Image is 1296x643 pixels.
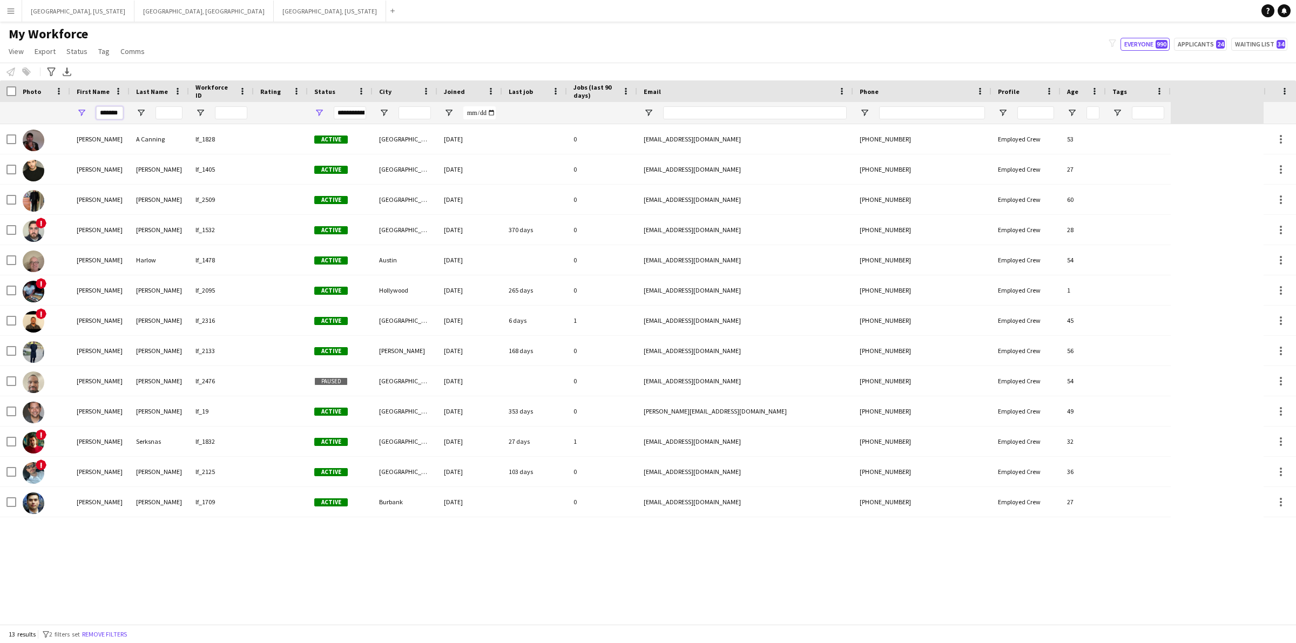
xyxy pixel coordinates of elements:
[130,336,189,366] div: [PERSON_NAME]
[991,185,1061,214] div: Employed Crew
[437,336,502,366] div: [DATE]
[23,251,44,272] img: Michael Harlow
[502,457,567,486] div: 103 days
[644,87,661,96] span: Email
[189,245,254,275] div: lf_1478
[215,106,247,119] input: Workforce ID Filter Input
[1216,40,1225,49] span: 24
[644,108,653,118] button: Open Filter Menu
[1061,245,1106,275] div: 54
[637,336,853,366] div: [EMAIL_ADDRESS][DOMAIN_NAME]
[130,366,189,396] div: [PERSON_NAME]
[860,87,879,96] span: Phone
[130,124,189,154] div: A Canning
[1112,108,1122,118] button: Open Filter Menu
[22,1,134,22] button: [GEOGRAPHIC_DATA], [US_STATE]
[567,124,637,154] div: 0
[314,108,324,118] button: Open Filter Menu
[637,245,853,275] div: [EMAIL_ADDRESS][DOMAIN_NAME]
[70,124,130,154] div: [PERSON_NAME]
[70,245,130,275] div: [PERSON_NAME]
[373,124,437,154] div: [GEOGRAPHIC_DATA]
[189,457,254,486] div: lf_2125
[189,366,254,396] div: lf_2476
[1156,40,1167,49] span: 990
[853,457,991,486] div: [PHONE_NUMBER]
[502,306,567,335] div: 6 days
[36,278,46,289] span: !
[437,124,502,154] div: [DATE]
[189,124,254,154] div: lf_1828
[373,185,437,214] div: [GEOGRAPHIC_DATA]
[260,87,281,96] span: Rating
[463,106,496,119] input: Joined Filter Input
[189,306,254,335] div: lf_2316
[314,468,348,476] span: Active
[853,366,991,396] div: [PHONE_NUMBER]
[130,396,189,426] div: [PERSON_NAME]
[136,87,168,96] span: Last Name
[637,487,853,517] div: [EMAIL_ADDRESS][DOMAIN_NAME]
[116,44,149,58] a: Comms
[9,26,88,42] span: My Workforce
[860,108,869,118] button: Open Filter Menu
[130,185,189,214] div: [PERSON_NAME]
[189,487,254,517] div: lf_1709
[189,396,254,426] div: lf_19
[399,106,431,119] input: City Filter Input
[437,215,502,245] div: [DATE]
[437,154,502,184] div: [DATE]
[314,438,348,446] span: Active
[136,108,146,118] button: Open Filter Menu
[130,487,189,517] div: [PERSON_NAME]
[637,124,853,154] div: [EMAIL_ADDRESS][DOMAIN_NAME]
[314,226,348,234] span: Active
[1017,106,1054,119] input: Profile Filter Input
[567,457,637,486] div: 0
[62,44,92,58] a: Status
[1061,336,1106,366] div: 56
[70,154,130,184] div: [PERSON_NAME]
[567,154,637,184] div: 0
[373,245,437,275] div: Austin
[189,275,254,305] div: lf_2095
[1061,185,1106,214] div: 60
[23,220,44,242] img: Michael Drumm
[853,396,991,426] div: [PHONE_NUMBER]
[314,166,348,174] span: Active
[189,427,254,456] div: lf_1832
[23,462,44,484] img: Michael Villegas
[189,154,254,184] div: lf_1405
[991,306,1061,335] div: Employed Crew
[1120,38,1170,51] button: Everyone990
[1067,87,1078,96] span: Age
[314,87,335,96] span: Status
[1174,38,1227,51] button: Applicants24
[567,366,637,396] div: 0
[637,275,853,305] div: [EMAIL_ADDRESS][DOMAIN_NAME]
[444,87,465,96] span: Joined
[853,306,991,335] div: [PHONE_NUMBER]
[991,245,1061,275] div: Employed Crew
[77,87,110,96] span: First Name
[853,336,991,366] div: [PHONE_NUMBER]
[23,432,44,454] img: Michael Serksnas
[637,215,853,245] div: [EMAIL_ADDRESS][DOMAIN_NAME]
[130,427,189,456] div: Serksnas
[991,457,1061,486] div: Employed Crew
[130,457,189,486] div: [PERSON_NAME]
[70,427,130,456] div: [PERSON_NAME]
[853,427,991,456] div: [PHONE_NUMBER]
[130,306,189,335] div: [PERSON_NAME]
[373,215,437,245] div: [GEOGRAPHIC_DATA]
[879,106,985,119] input: Phone Filter Input
[1132,106,1164,119] input: Tags Filter Input
[437,366,502,396] div: [DATE]
[70,185,130,214] div: [PERSON_NAME]
[96,106,123,119] input: First Name Filter Input
[1061,154,1106,184] div: 27
[36,459,46,470] span: !
[998,87,1020,96] span: Profile
[991,154,1061,184] div: Employed Crew
[134,1,274,22] button: [GEOGRAPHIC_DATA], [GEOGRAPHIC_DATA]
